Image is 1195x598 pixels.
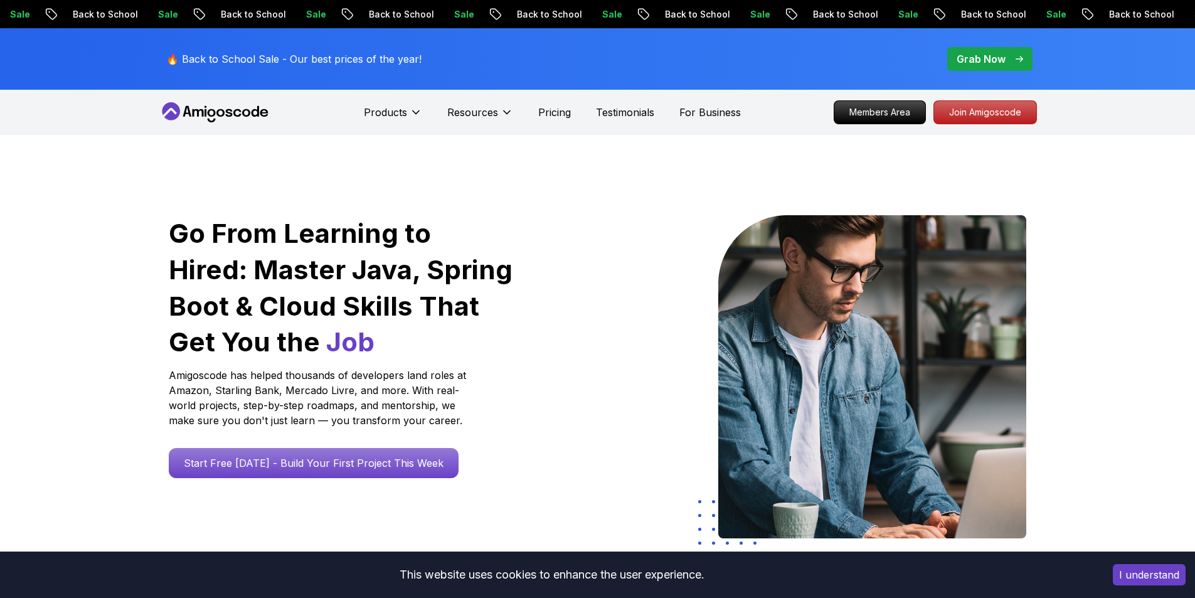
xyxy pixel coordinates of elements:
[881,8,921,21] p: Sale
[834,101,925,124] p: Members Area
[585,8,625,21] p: Sale
[166,51,422,67] p: 🔥 Back to School Sale - Our best prices of the year!
[934,101,1036,124] p: Join Amigoscode
[1113,564,1186,585] button: Accept cookies
[364,105,407,120] p: Products
[500,8,585,21] p: Back to School
[944,8,1029,21] p: Back to School
[326,326,374,358] span: Job
[596,105,654,120] a: Testimonials
[141,8,181,21] p: Sale
[289,8,329,21] p: Sale
[56,8,141,21] p: Back to School
[204,8,289,21] p: Back to School
[1092,8,1177,21] p: Back to School
[352,8,437,21] p: Back to School
[9,561,1094,589] div: This website uses cookies to enhance the user experience.
[437,8,477,21] p: Sale
[834,100,926,124] a: Members Area
[364,105,422,130] button: Products
[733,8,773,21] p: Sale
[1029,8,1070,21] p: Sale
[796,8,881,21] p: Back to School
[169,368,470,428] p: Amigoscode has helped thousands of developers land roles at Amazon, Starling Bank, Mercado Livre,...
[169,448,459,478] a: Start Free [DATE] - Build Your First Project This Week
[957,51,1006,67] p: Grab Now
[718,215,1026,538] img: hero
[447,105,498,120] p: Resources
[447,105,513,130] button: Resources
[933,100,1037,124] a: Join Amigoscode
[648,8,733,21] p: Back to School
[538,105,571,120] a: Pricing
[679,105,741,120] a: For Business
[169,215,514,360] h1: Go From Learning to Hired: Master Java, Spring Boot & Cloud Skills That Get You the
